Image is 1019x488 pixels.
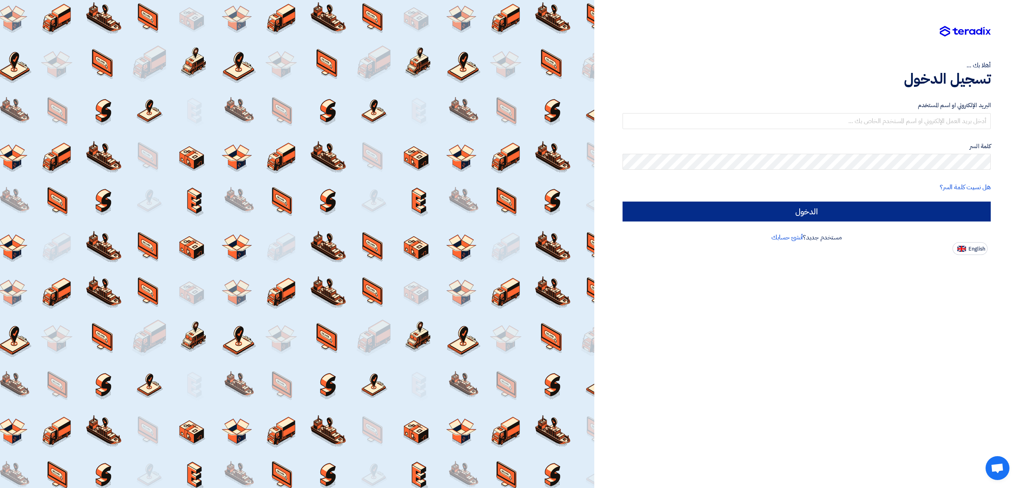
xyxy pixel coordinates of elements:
div: مستخدم جديد؟ [623,233,991,242]
div: أهلا بك ... [623,61,991,70]
h1: تسجيل الدخول [623,70,991,88]
div: Open chat [986,456,1009,480]
a: أنشئ حسابك [771,233,803,242]
button: English [953,242,988,255]
input: أدخل بريد العمل الإلكتروني او اسم المستخدم الخاص بك ... [623,113,991,129]
input: الدخول [623,202,991,221]
label: كلمة السر [623,142,991,151]
span: English [968,246,985,252]
img: Teradix logo [940,26,991,37]
img: en-US.png [957,246,966,252]
label: البريد الإلكتروني او اسم المستخدم [623,101,991,110]
a: هل نسيت كلمة السر؟ [940,182,991,192]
